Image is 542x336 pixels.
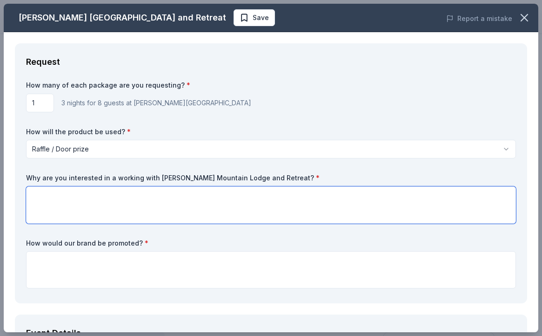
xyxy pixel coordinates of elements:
[26,127,516,137] label: How will the product be used?
[61,97,251,109] div: 3 nights for 8 guests at [PERSON_NAME][GEOGRAPHIC_DATA]
[26,55,516,69] div: Request
[234,9,275,26] button: Save
[26,239,516,248] label: How would our brand be promoted?
[19,10,226,25] div: [PERSON_NAME] [GEOGRAPHIC_DATA] and Retreat
[446,13,512,24] button: Report a mistake
[26,173,516,183] label: Why are you interested in a working with [PERSON_NAME] Mountain Lodge and Retreat?
[253,12,269,23] span: Save
[26,81,516,90] label: How many of each package are you requesting?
